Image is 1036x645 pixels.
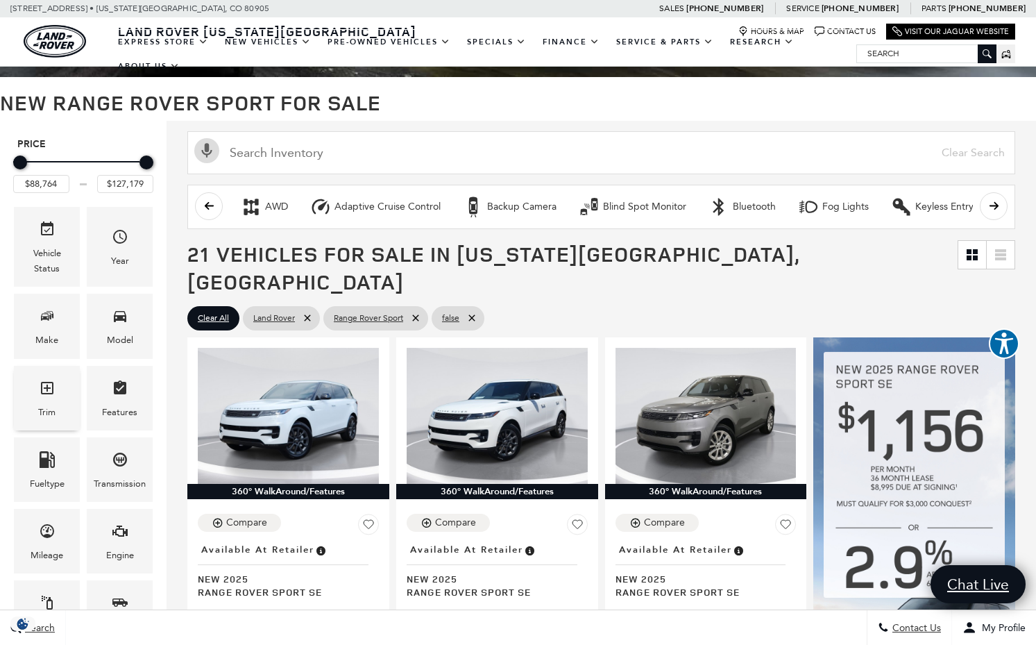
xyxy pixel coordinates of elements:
[619,542,732,558] span: Available at Retailer
[198,540,379,598] a: Available at RetailerNew 2025Range Rover Sport SE
[110,23,425,40] a: Land Rover [US_STATE][GEOGRAPHIC_DATA]
[459,30,534,54] a: Specials
[198,310,229,327] span: Clear All
[187,240,799,296] span: 21 Vehicles for Sale in [US_STATE][GEOGRAPHIC_DATA], [GEOGRAPHIC_DATA]
[87,366,153,430] div: FeaturesFeatures
[608,30,722,54] a: Service & Parts
[111,253,129,269] div: Year
[798,196,819,217] div: Fog Lights
[822,201,869,213] div: Fog Lights
[319,30,459,54] a: Pre-Owned Vehicles
[112,376,128,405] span: Features
[790,192,876,221] button: Fog LightsFog Lights
[989,328,1019,359] button: Explore your accessibility options
[605,484,807,499] div: 360° WalkAround/Features
[733,201,776,213] div: Bluetooth
[567,514,588,540] button: Save Vehicle
[112,448,128,476] span: Transmission
[110,54,188,78] a: About Us
[24,25,86,58] a: land-rover
[958,241,986,269] a: Grid View
[102,405,137,420] div: Features
[110,30,216,54] a: EXPRESS STORE
[303,192,448,221] button: Adaptive Cruise ControlAdaptive Cruise Control
[39,304,56,333] span: Make
[442,310,459,327] span: false
[112,519,128,548] span: Engine
[822,3,899,14] a: [PHONE_NUMBER]
[686,3,763,14] a: [PHONE_NUMBER]
[7,617,39,631] img: Opt-Out Icon
[815,26,876,37] a: Contact Us
[198,572,368,585] span: New 2025
[407,572,577,585] span: New 2025
[94,476,146,492] div: Transmission
[396,484,598,499] div: 360° WalkAround/Features
[14,580,80,645] div: ColorColor
[931,565,1026,603] a: Chat Live
[10,3,269,13] a: [STREET_ADDRESS] • [US_STATE][GEOGRAPHIC_DATA], CO 80905
[786,3,819,13] span: Service
[253,310,295,327] span: Land Rover
[659,3,684,13] span: Sales
[892,26,1009,37] a: Visit Our Jaguar Website
[112,591,128,619] span: Bodystyle
[139,156,153,169] div: Maximum Price
[38,405,56,420] div: Trim
[952,610,1036,645] button: Open user profile menu
[775,514,796,540] button: Save Vehicle
[24,25,86,58] img: Land Rover
[17,138,149,151] h5: Price
[435,517,476,529] div: Compare
[603,201,686,213] div: Blind Spot Monitor
[13,156,27,169] div: Minimum Price
[708,196,729,217] div: Bluetooth
[13,175,69,193] input: Minimum
[14,509,80,573] div: MileageMileage
[334,310,403,327] span: Range Rover Sport
[980,192,1008,220] button: scroll right
[226,517,267,529] div: Compare
[198,348,379,484] img: 2025 LAND ROVER Range Rover Sport SE
[407,348,588,484] img: 2025 LAND ROVER Range Rover Sport SE
[407,540,588,598] a: Available at RetailerNew 2025Range Rover Sport SE
[615,348,797,484] img: 2025 LAND ROVER Range Rover Sport SE
[216,30,319,54] a: New Vehicles
[24,246,69,276] div: Vehicle Status
[194,138,219,163] svg: Click to toggle on voice search
[198,514,281,532] button: Compare Vehicle
[13,151,153,193] div: Price
[31,548,63,563] div: Mileage
[922,3,946,13] span: Parts
[87,437,153,502] div: TransmissionTransmission
[534,30,608,54] a: Finance
[732,542,745,558] span: Vehicle is in stock and ready for immediate delivery. Due to demand, availability is subject to c...
[455,192,564,221] button: Backup CameraBackup Camera
[644,517,685,529] div: Compare
[112,225,128,253] span: Year
[106,548,134,563] div: Engine
[615,572,786,585] span: New 2025
[107,333,133,348] div: Model
[35,333,58,348] div: Make
[915,201,974,213] div: Keyless Entry
[110,30,856,78] nav: Main Navigation
[949,3,1026,14] a: [PHONE_NUMBER]
[857,45,996,62] input: Search
[187,484,389,499] div: 360° WalkAround/Features
[39,519,56,548] span: Mileage
[615,585,786,598] span: Range Rover Sport SE
[615,514,699,532] button: Compare Vehicle
[39,376,56,405] span: Trim
[358,514,379,540] button: Save Vehicle
[579,196,600,217] div: Blind Spot Monitor
[940,575,1016,594] span: Chat Live
[7,617,39,631] section: Click to Open Cookie Consent Modal
[39,448,56,476] span: Fueltype
[310,196,331,217] div: Adaptive Cruise Control
[87,580,153,645] div: BodystyleBodystyle
[187,131,1015,174] input: Search Inventory
[883,192,981,221] button: Keyless EntryKeyless Entry
[889,622,941,634] span: Contact Us
[39,591,56,619] span: Color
